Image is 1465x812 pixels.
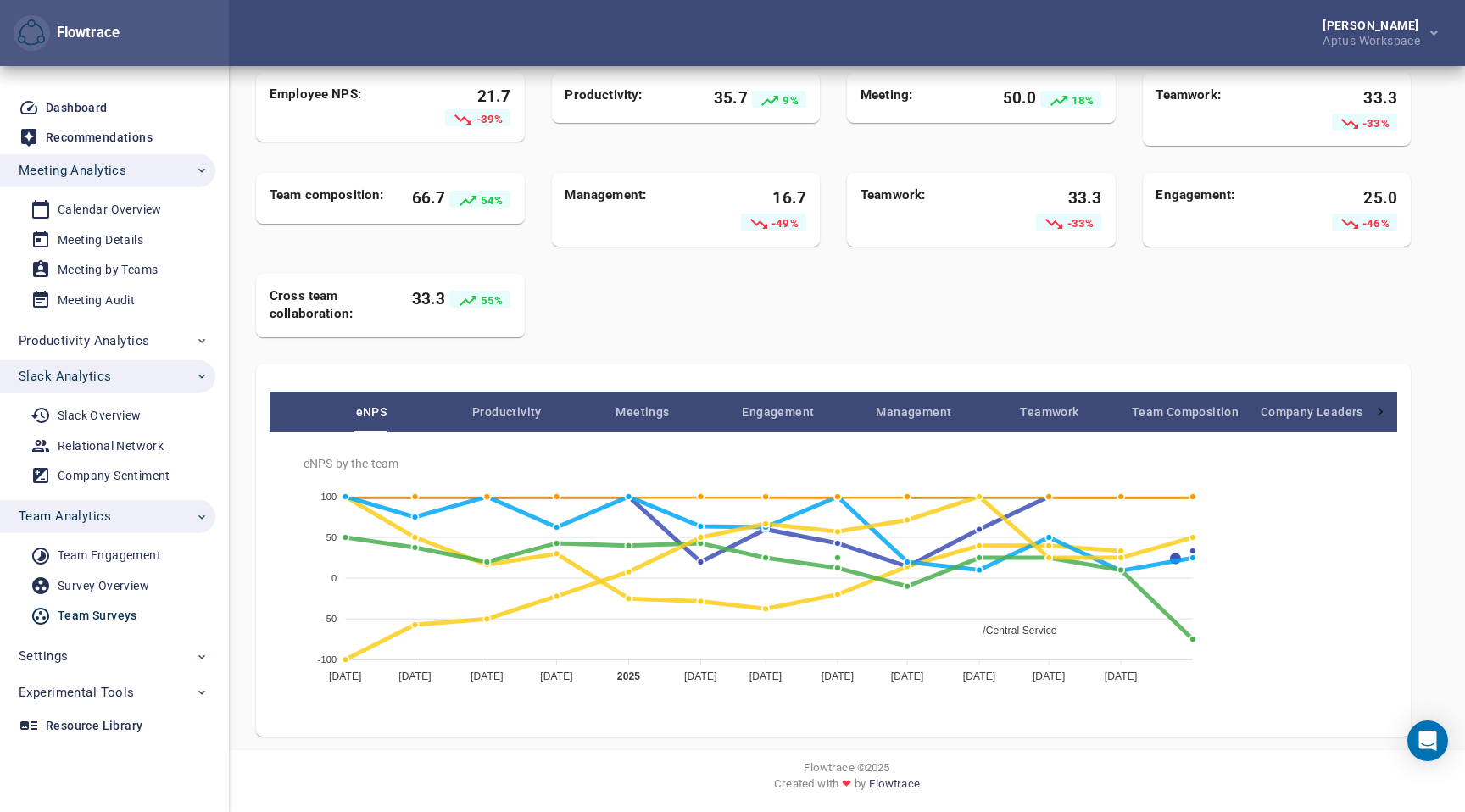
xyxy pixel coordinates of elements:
[982,402,1117,422] span: Teamwork
[58,605,137,626] div: Team Surveys
[14,15,120,52] div: Flowtrace
[575,402,710,422] span: Meetings
[270,186,410,209] div: Team composition:
[318,654,337,665] tspan: -100
[19,681,135,704] span: Experimental Tools
[710,402,846,422] span: Engagement
[869,776,919,798] a: Flowtrace
[1323,31,1427,47] div: Aptus Workspace
[46,97,108,119] div: Dashboard
[769,217,799,230] span: -49%
[970,625,1056,637] span: /Central Service
[565,186,706,232] div: Management:
[304,402,439,422] span: eNPS
[749,671,783,683] tspan: [DATE]
[565,86,706,109] div: Productivity:
[1360,217,1390,230] span: -46%
[822,671,855,683] tspan: [DATE]
[58,545,161,566] div: Team Engagement
[304,456,1377,471] span: eNPS by the team
[326,532,337,542] tspan: 50
[1156,186,1296,232] div: Engagement:
[478,294,504,307] span: 55%
[14,15,50,52] button: Flowtrace
[804,759,889,776] span: Flowtrace © 2025
[1295,14,1451,52] button: [PERSON_NAME]Aptus Workspace
[18,19,45,47] img: Flowtrace
[478,193,504,206] span: 54%
[1360,116,1390,129] span: -33%
[58,405,142,426] div: Slack Overview
[861,86,1001,109] div: Meeting:
[838,776,855,792] span: ❤
[780,93,798,106] span: 9%
[19,159,126,181] span: Meeting Analytics
[50,23,120,43] div: Flowtrace
[270,86,410,128] div: Employee NPS:
[439,402,575,422] span: Productivity
[331,573,337,583] tspan: 0
[1296,186,1397,232] div: 25.0
[1407,720,1448,761] div: Open Intercom Messenger
[891,671,924,683] tspan: [DATE]
[270,287,410,324] div: Cross team collaboration:
[58,465,170,487] div: Company Sentiment
[1323,19,1427,31] div: [PERSON_NAME]
[1033,671,1066,683] tspan: [DATE]
[1156,86,1296,132] div: Teamwork:
[861,186,1001,232] div: Teamwork:
[398,671,432,683] tspan: [DATE]
[19,505,111,527] span: Team Analytics
[1253,402,1389,422] span: Company Leadership
[46,715,142,737] div: Resource Library
[540,671,573,683] tspan: [DATE]
[58,230,143,251] div: Meeting Details
[19,365,111,387] span: Slack Analytics
[58,576,149,597] div: Survey Overview
[58,436,164,457] div: Relational Network
[410,287,511,310] div: 33.3
[410,186,511,209] div: 66.7
[846,402,982,422] span: Management
[705,86,806,109] div: 35.7
[617,671,640,683] tspan: 2025
[321,492,337,502] tspan: 100
[1117,402,1253,422] span: Team Composition
[19,645,68,667] span: Settings
[58,290,135,311] div: Meeting Audit
[705,186,806,232] div: 16.7
[1001,86,1102,109] div: 50.0
[410,86,511,128] div: 21.7
[19,330,149,352] span: Productivity Analytics
[1001,186,1102,232] div: 33.3
[1069,93,1095,106] span: 18%
[323,614,337,624] tspan: -50
[329,671,362,683] tspan: [DATE]
[963,671,996,683] tspan: [DATE]
[1296,86,1397,132] div: 33.3
[1105,671,1138,683] tspan: [DATE]
[1064,217,1094,230] span: -33%
[58,259,158,281] div: Meeting by Teams
[855,776,866,798] span: by
[46,127,153,148] div: Recommendations
[58,199,162,220] div: Calendar Overview
[684,671,717,683] tspan: [DATE]
[471,671,504,683] tspan: [DATE]
[304,392,1363,432] div: Team breakdown
[242,776,1451,798] div: Created with
[473,113,503,125] span: -39%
